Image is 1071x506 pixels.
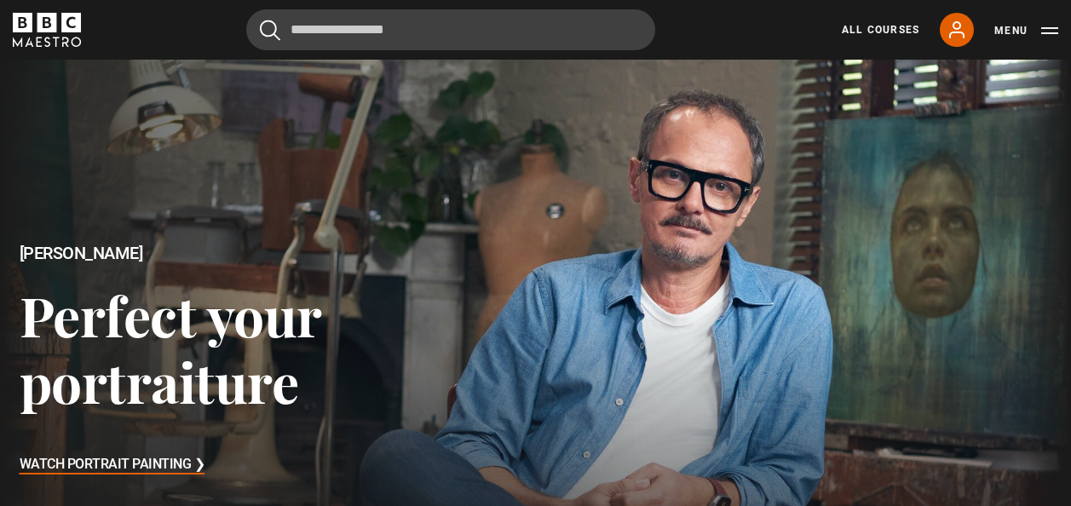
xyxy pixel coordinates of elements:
[994,22,1058,39] button: Toggle navigation
[20,244,536,263] h2: [PERSON_NAME]
[20,452,205,478] h3: Watch Portrait Painting ❯
[260,20,280,41] button: Submit the search query
[246,9,655,50] input: Search
[842,22,919,37] a: All Courses
[20,282,536,414] h3: Perfect your portraiture
[13,13,81,47] svg: BBC Maestro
